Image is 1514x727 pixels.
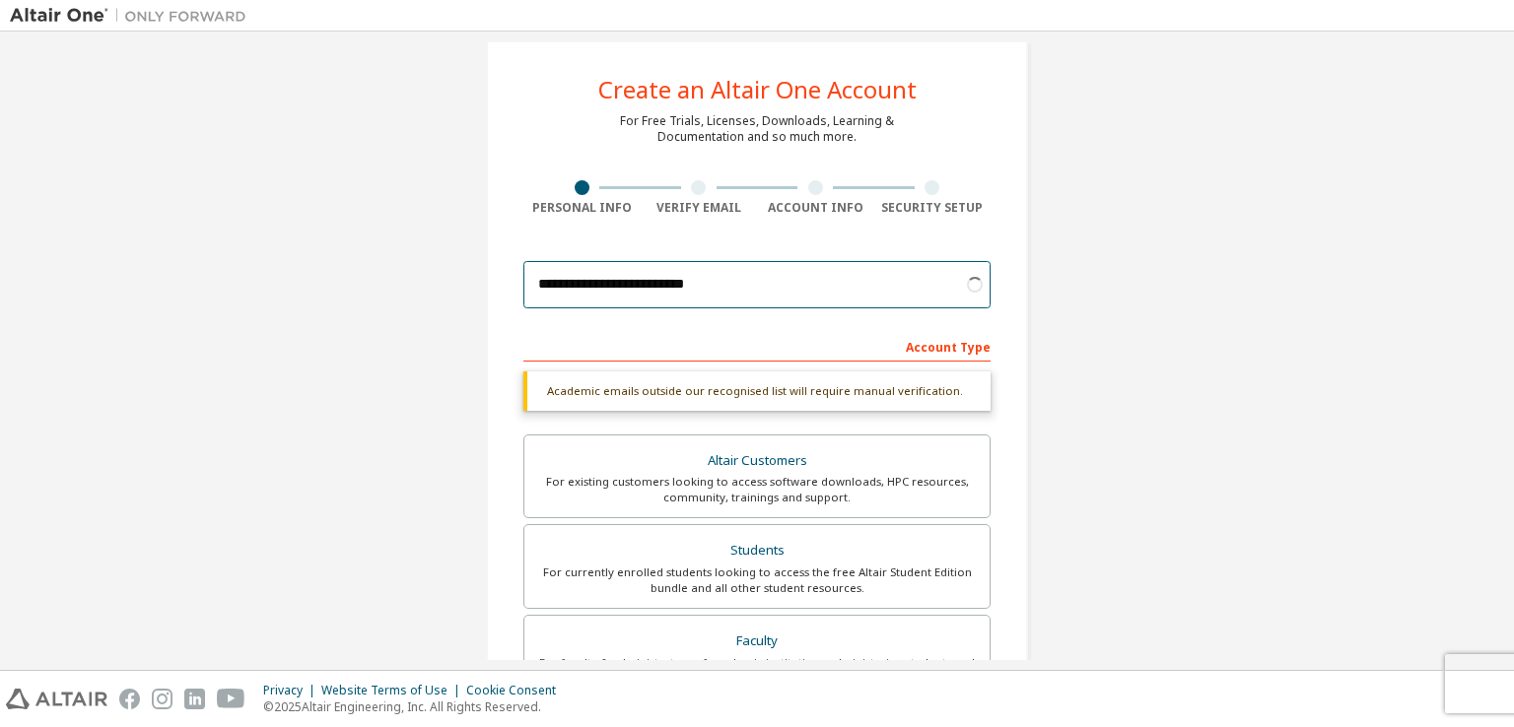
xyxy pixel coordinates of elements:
[523,330,991,362] div: Account Type
[321,683,466,698] div: Website Terms of Use
[10,6,256,26] img: Altair One
[641,200,758,216] div: Verify Email
[536,628,978,655] div: Faculty
[263,683,321,698] div: Privacy
[217,689,245,709] img: youtube.svg
[152,689,172,709] img: instagram.svg
[523,371,991,411] div: Academic emails outside our recognised list will require manual verification.
[184,689,205,709] img: linkedin.svg
[523,200,641,216] div: Personal Info
[536,655,978,687] div: For faculty & administrators of academic institutions administering students and accessing softwa...
[536,447,978,475] div: Altair Customers
[598,78,917,101] div: Create an Altair One Account
[536,564,978,596] div: For currently enrolled students looking to access the free Altair Student Edition bundle and all ...
[263,698,568,715] p: © 2025 Altair Engineering, Inc. All Rights Reserved.
[874,200,992,216] div: Security Setup
[119,689,140,709] img: facebook.svg
[757,200,874,216] div: Account Info
[536,474,978,505] div: For existing customers looking to access software downloads, HPC resources, community, trainings ...
[620,113,894,145] div: For Free Trials, Licenses, Downloads, Learning & Documentation and so much more.
[536,537,978,564] div: Students
[466,683,568,698] div: Cookie Consent
[6,689,107,709] img: altair_logo.svg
